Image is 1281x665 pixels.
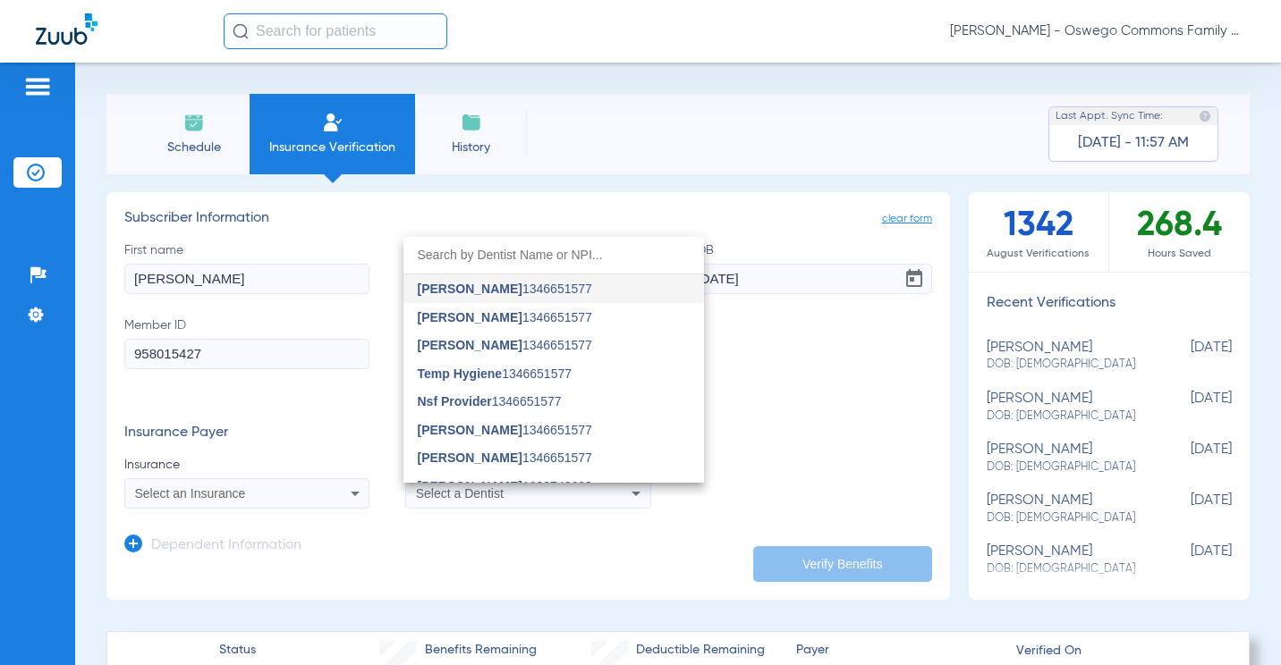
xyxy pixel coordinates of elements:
[418,423,522,437] span: [PERSON_NAME]
[418,394,492,408] span: Nsf Provider
[418,367,573,380] span: 1346651577
[418,311,592,324] span: 1346651577
[418,282,592,295] span: 1346651577
[418,282,522,296] span: [PERSON_NAME]
[418,395,562,408] span: 1346651577
[418,366,503,381] span: Temp Hygiene
[418,310,522,324] span: [PERSON_NAME]
[418,451,592,464] span: 1346651577
[418,450,522,465] span: [PERSON_NAME]
[418,479,522,493] span: [PERSON_NAME]
[418,424,592,436] span: 1346651577
[418,480,592,492] span: 1083743603
[403,237,704,274] input: dropdown search
[418,338,522,352] span: [PERSON_NAME]
[418,339,592,351] span: 1346651577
